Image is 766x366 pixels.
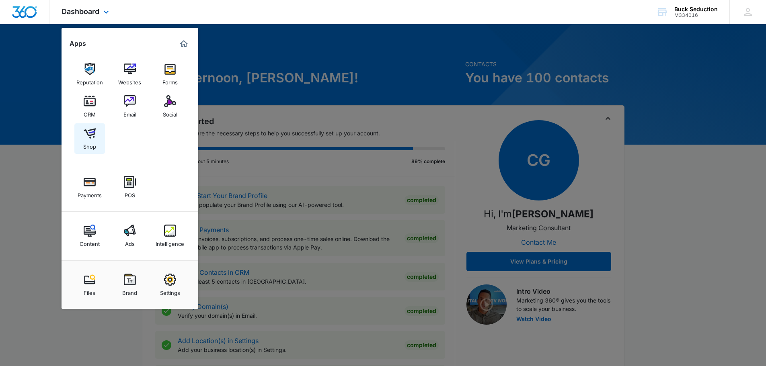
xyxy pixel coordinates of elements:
[115,91,145,122] a: Email
[115,172,145,202] a: POS
[84,286,95,296] div: Files
[83,139,96,150] div: Shop
[155,59,185,90] a: Forms
[62,7,99,16] span: Dashboard
[160,286,180,296] div: Settings
[155,270,185,300] a: Settings
[163,107,177,118] div: Social
[74,221,105,251] a: Content
[155,91,185,122] a: Social
[674,12,718,18] div: account id
[177,37,190,50] a: Marketing 360® Dashboard
[115,59,145,90] a: Websites
[70,40,86,47] h2: Apps
[125,188,135,198] div: POS
[78,188,102,198] div: Payments
[115,221,145,251] a: Ads
[118,75,141,86] div: Websites
[74,59,105,90] a: Reputation
[122,286,137,296] div: Brand
[115,270,145,300] a: Brand
[80,237,100,247] div: Content
[84,107,96,118] div: CRM
[125,237,135,247] div: Ads
[74,172,105,202] a: Payments
[155,221,185,251] a: Intelligence
[162,75,178,86] div: Forms
[674,6,718,12] div: account name
[74,270,105,300] a: Files
[76,75,103,86] div: Reputation
[156,237,184,247] div: Intelligence
[123,107,136,118] div: Email
[74,91,105,122] a: CRM
[74,123,105,154] a: Shop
